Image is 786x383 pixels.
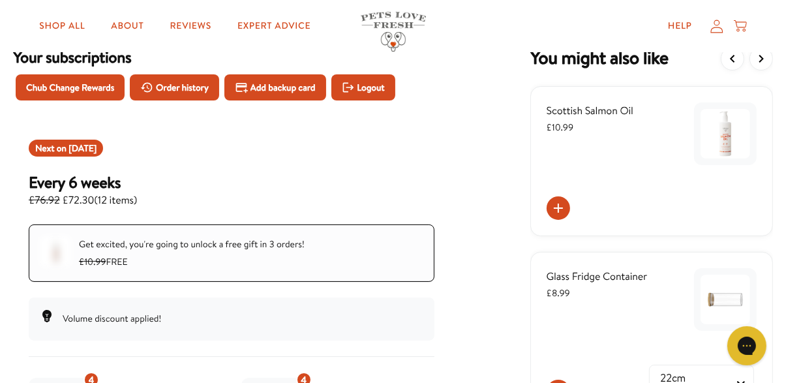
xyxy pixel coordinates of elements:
[130,74,219,100] button: Order history
[13,47,450,67] h3: Your subscriptions
[749,47,773,70] button: View more items
[701,109,750,159] img: Scottish Salmon Oil
[35,142,97,155] span: Next on
[721,322,773,370] iframe: Gorgias live chat messenger
[68,142,97,155] span: Sep 26, 2025 (Europe/London)
[357,80,384,95] span: Logout
[29,140,103,157] div: Shipment 2025-09-26T17:14:46.507+00:00
[156,80,209,95] span: Order history
[658,13,703,39] a: Help
[29,193,60,207] s: £76.92
[63,312,161,325] span: Volume discount applied!
[29,13,95,39] a: Shop All
[547,104,633,118] span: Scottish Salmon Oil
[250,80,316,95] span: Add backup card
[547,121,573,134] span: £10.99
[100,13,154,39] a: About
[29,172,137,192] h3: Every 6 weeks
[547,269,648,284] span: Glass Fridge Container
[26,80,114,95] span: Chub Change Rewards
[160,13,222,39] a: Reviews
[79,255,106,268] s: £10.99
[227,13,321,39] a: Expert Advice
[547,286,570,299] span: £8.99
[361,12,426,52] img: Pets Love Fresh
[701,275,750,324] img: Glass Fridge Container
[79,237,305,268] span: Get excited, you're going to unlock a free gift in 3 orders! FREE
[29,192,137,209] span: £72.30 ( 12 items )
[331,74,395,100] button: Logout
[224,74,326,100] button: Add backup card
[29,172,434,209] div: Subscription for 12 items with cost £72.30. Renews Every 6 weeks
[16,74,125,100] button: Chub Change Rewards
[721,47,744,70] button: View previous items
[530,47,669,70] h2: You might also want to add a one time order to your subscription.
